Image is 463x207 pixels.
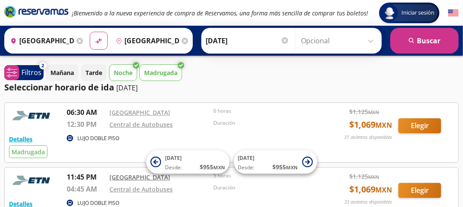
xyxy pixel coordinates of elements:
[67,172,105,182] p: 11:45 PM
[390,28,459,54] button: Buscar
[4,5,68,21] a: Brand Logo
[286,165,298,171] small: MXN
[72,9,368,17] em: ¡Bienvenido a la nueva experiencia de compra de Reservamos, una forma más sencilla de comprar tus...
[77,135,119,142] p: LUJO DOBLE PISO
[109,120,173,129] a: Central de Autobuses
[368,109,379,115] small: MXN
[375,185,392,195] small: MXN
[50,68,74,77] p: Mañana
[112,30,180,51] input: Buscar Destino
[301,30,377,51] input: Opcional
[213,107,313,115] p: 6 horas
[67,107,105,117] p: 06:30 AM
[213,119,313,127] p: Duración
[398,9,438,17] span: Iniciar sesión
[375,120,392,130] small: MXN
[46,64,79,81] button: Mañana
[344,134,392,141] p: 31 asientos disponibles
[368,174,379,180] small: MXN
[238,164,255,172] span: Desde:
[165,155,182,162] span: [DATE]
[144,68,177,77] p: Madrugada
[4,81,114,94] p: Seleccionar horario de ida
[398,118,441,133] button: Elegir
[21,67,41,78] p: Filtros
[116,83,138,93] p: [DATE]
[146,150,230,174] button: [DATE]Desde:$955MXN
[398,183,441,198] button: Elegir
[86,68,102,77] p: Tarde
[238,155,255,162] span: [DATE]
[213,172,313,180] p: 5 horas
[81,64,107,81] button: Tarde
[109,108,170,117] a: [GEOGRAPHIC_DATA]
[349,118,392,131] span: $ 1,069
[4,5,68,18] i: Brand Logo
[7,30,74,51] input: Buscar Origen
[77,199,119,207] p: LUJO DOBLE PISO
[12,148,45,156] span: Madrugada
[349,107,379,116] span: $ 1,125
[349,183,392,196] span: $ 1,069
[67,184,105,194] p: 04:45 AM
[9,135,32,144] button: Detalles
[9,172,56,189] img: RESERVAMOS
[165,164,182,172] span: Desde:
[349,172,379,181] span: $ 1,125
[109,173,170,181] a: [GEOGRAPHIC_DATA]
[214,165,225,171] small: MXN
[114,68,133,77] p: Noche
[4,65,44,80] button: 2Filtros
[273,163,298,172] span: $ 955
[9,107,56,124] img: RESERVAMOS
[344,198,392,206] p: 33 asientos disponibles
[67,119,105,129] p: 12:30 PM
[234,150,317,174] button: [DATE]Desde:$955MXN
[200,163,225,172] span: $ 955
[206,30,289,51] input: Elegir Fecha
[42,62,44,69] span: 2
[139,64,182,81] button: Madrugada
[448,8,459,18] button: English
[109,185,173,193] a: Central de Autobuses
[213,184,313,192] p: Duración
[109,64,137,81] button: Noche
